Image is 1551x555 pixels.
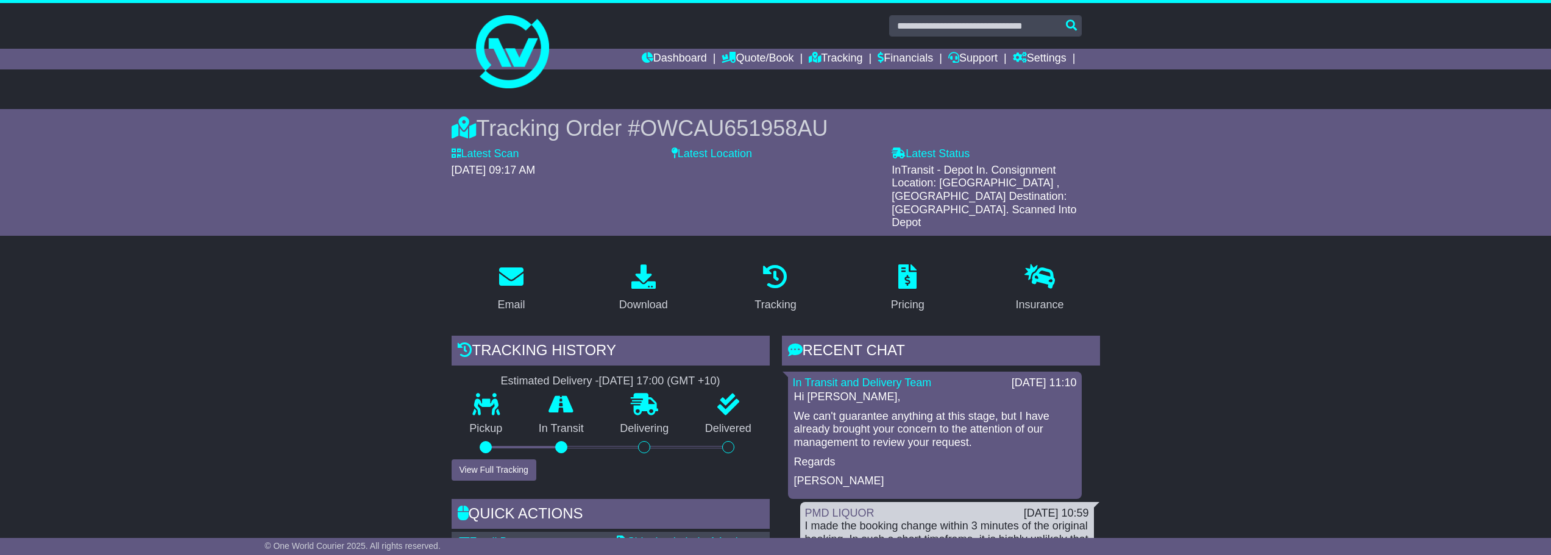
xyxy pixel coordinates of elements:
div: Quick Actions [452,499,770,532]
div: Estimated Delivery - [452,375,770,388]
a: Shipping Label - A4 printer [617,536,757,548]
span: InTransit - Depot In. Consignment Location: [GEOGRAPHIC_DATA] , [GEOGRAPHIC_DATA] Destination: [G... [892,164,1076,228]
div: Pricing [891,297,925,313]
a: Insurance [1008,260,1072,317]
div: RECENT CHAT [782,336,1100,369]
div: Tracking [754,297,796,313]
label: Latest Scan [452,147,519,161]
a: Quote/Book [722,49,793,69]
p: Pickup [452,422,521,436]
div: Email [497,297,525,313]
div: Insurance [1016,297,1064,313]
a: Tracking [809,49,862,69]
a: Tracking [747,260,804,317]
a: Support [948,49,998,69]
div: Download [619,297,668,313]
span: © One World Courier 2025. All rights reserved. [264,541,441,551]
a: In Transit and Delivery Team [793,376,932,389]
p: Regards [794,456,1076,469]
a: Dashboard [642,49,707,69]
a: Financials [878,49,933,69]
div: Tracking history [452,336,770,369]
div: [DATE] 11:10 [1012,376,1077,390]
a: PMD LIQUOR [805,507,875,519]
p: [PERSON_NAME] [794,475,1076,488]
div: [DATE] 17:00 (GMT +10) [599,375,720,388]
a: Email [489,260,533,317]
a: Pricing [883,260,932,317]
span: OWCAU651958AU [640,116,828,141]
span: [DATE] 09:17 AM [452,164,536,176]
p: Delivered [687,422,770,436]
p: In Transit [520,422,602,436]
a: Settings [1013,49,1067,69]
p: Delivering [602,422,687,436]
label: Latest Location [672,147,752,161]
a: Email Documents [459,536,556,548]
label: Latest Status [892,147,970,161]
button: View Full Tracking [452,459,536,481]
a: Download [611,260,676,317]
p: We can't guarantee anything at this stage, but I have already brought your concern to the attenti... [794,410,1076,450]
p: Hi [PERSON_NAME], [794,391,1076,404]
div: Tracking Order # [452,115,1100,141]
div: [DATE] 10:59 [1024,507,1089,520]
